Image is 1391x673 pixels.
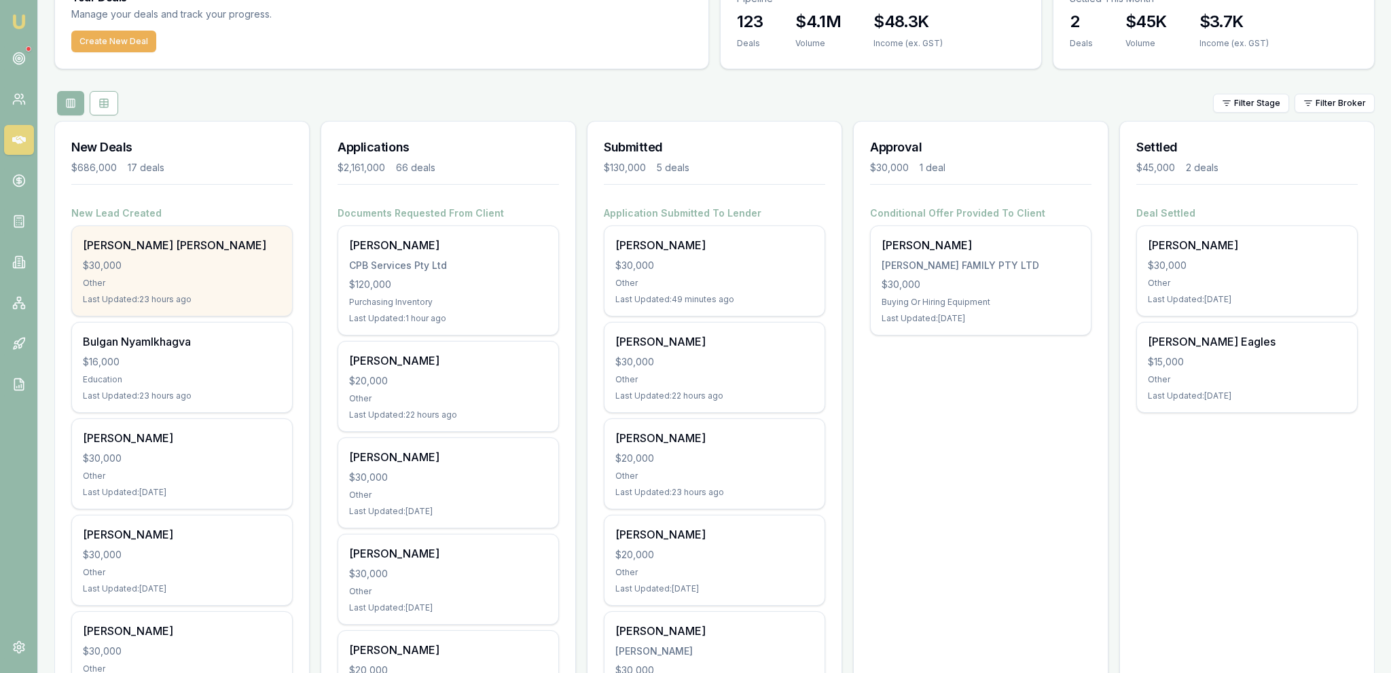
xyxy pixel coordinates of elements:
div: Other [1148,374,1346,385]
div: [PERSON_NAME] [349,237,547,253]
div: Last Updated: [DATE] [1148,294,1346,305]
div: Other [83,471,281,481]
button: Filter Stage [1213,94,1289,113]
div: Last Updated: [DATE] [1148,390,1346,401]
div: [PERSON_NAME] FAMILY PTY LTD [882,259,1080,272]
div: $30,000 [870,161,909,175]
div: 5 deals [657,161,689,175]
span: Filter Stage [1234,98,1280,109]
div: Last Updated: [DATE] [83,487,281,498]
h3: New Deals [71,138,293,157]
div: Income (ex. GST) [1199,38,1269,49]
div: Last Updated: [DATE] [349,506,547,517]
div: Other [349,586,547,597]
h4: New Lead Created [71,206,293,220]
div: Other [615,567,814,578]
button: Filter Broker [1295,94,1375,113]
div: Volume [795,38,841,49]
h4: Documents Requested From Client [338,206,559,220]
h3: $48.3K [873,11,943,33]
div: Deals [1070,38,1093,49]
div: Purchasing Inventory [349,297,547,308]
div: Other [1148,278,1346,289]
div: [PERSON_NAME] [615,237,814,253]
p: Manage your deals and track your progress. [71,7,419,22]
h3: 123 [737,11,763,33]
h3: $3.7K [1199,11,1269,33]
div: $30,000 [615,259,814,272]
div: $30,000 [83,548,281,562]
div: $120,000 [349,278,547,291]
h4: Application Submitted To Lender [604,206,825,220]
div: $2,161,000 [338,161,385,175]
div: [PERSON_NAME] Eagles [1148,333,1346,350]
div: Other [615,278,814,289]
div: CPB Services Pty Ltd [349,259,547,272]
div: Other [83,567,281,578]
h3: Submitted [604,138,825,157]
div: $30,000 [83,259,281,272]
div: Other [349,393,547,404]
div: [PERSON_NAME] [615,623,814,639]
div: [PERSON_NAME] [615,430,814,446]
div: 17 deals [128,161,164,175]
h3: 2 [1070,11,1093,33]
div: $30,000 [615,355,814,369]
div: 1 deal [920,161,945,175]
h3: Applications [338,138,559,157]
div: [PERSON_NAME] [615,526,814,543]
div: $30,000 [349,471,547,484]
div: $30,000 [83,644,281,658]
div: [PERSON_NAME] [882,237,1080,253]
div: $130,000 [604,161,646,175]
div: $30,000 [349,567,547,581]
div: Last Updated: 22 hours ago [615,390,814,401]
div: Last Updated: [DATE] [615,583,814,594]
div: Last Updated: 23 hours ago [83,294,281,305]
div: [PERSON_NAME] [1148,237,1346,253]
div: Last Updated: [DATE] [83,583,281,594]
div: [PERSON_NAME] [349,449,547,465]
div: Deals [737,38,763,49]
div: [PERSON_NAME] [83,623,281,639]
h4: Conditional Offer Provided To Client [870,206,1091,220]
div: Last Updated: [DATE] [349,602,547,613]
div: Last Updated: 22 hours ago [349,410,547,420]
div: 2 deals [1186,161,1218,175]
div: Last Updated: 23 hours ago [83,390,281,401]
div: Last Updated: 1 hour ago [349,313,547,324]
div: [PERSON_NAME] [349,642,547,658]
span: Filter Broker [1316,98,1366,109]
div: Income (ex. GST) [873,38,943,49]
h3: Approval [870,138,1091,157]
div: [PERSON_NAME] [83,526,281,543]
button: Create New Deal [71,31,156,52]
div: Buying Or Hiring Equipment [882,297,1080,308]
div: Other [615,471,814,481]
div: Education [83,374,281,385]
div: $20,000 [615,548,814,562]
div: $30,000 [1148,259,1346,272]
div: $30,000 [83,452,281,465]
div: $15,000 [1148,355,1346,369]
div: $16,000 [83,355,281,369]
div: $45,000 [1136,161,1175,175]
div: Bulgan Nyamlkhagva [83,333,281,350]
h3: Settled [1136,138,1358,157]
div: [PERSON_NAME] [83,430,281,446]
div: [PERSON_NAME] [349,545,547,562]
div: Last Updated: [DATE] [882,313,1080,324]
div: Other [83,278,281,289]
div: Other [615,374,814,385]
div: $686,000 [71,161,117,175]
div: Other [349,490,547,501]
div: $20,000 [349,374,547,388]
img: emu-icon-u.png [11,14,27,30]
div: [PERSON_NAME] [PERSON_NAME] [83,237,281,253]
h4: Deal Settled [1136,206,1358,220]
div: $20,000 [615,452,814,465]
h3: $45K [1125,11,1167,33]
h3: $4.1M [795,11,841,33]
div: [PERSON_NAME] [615,644,814,658]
